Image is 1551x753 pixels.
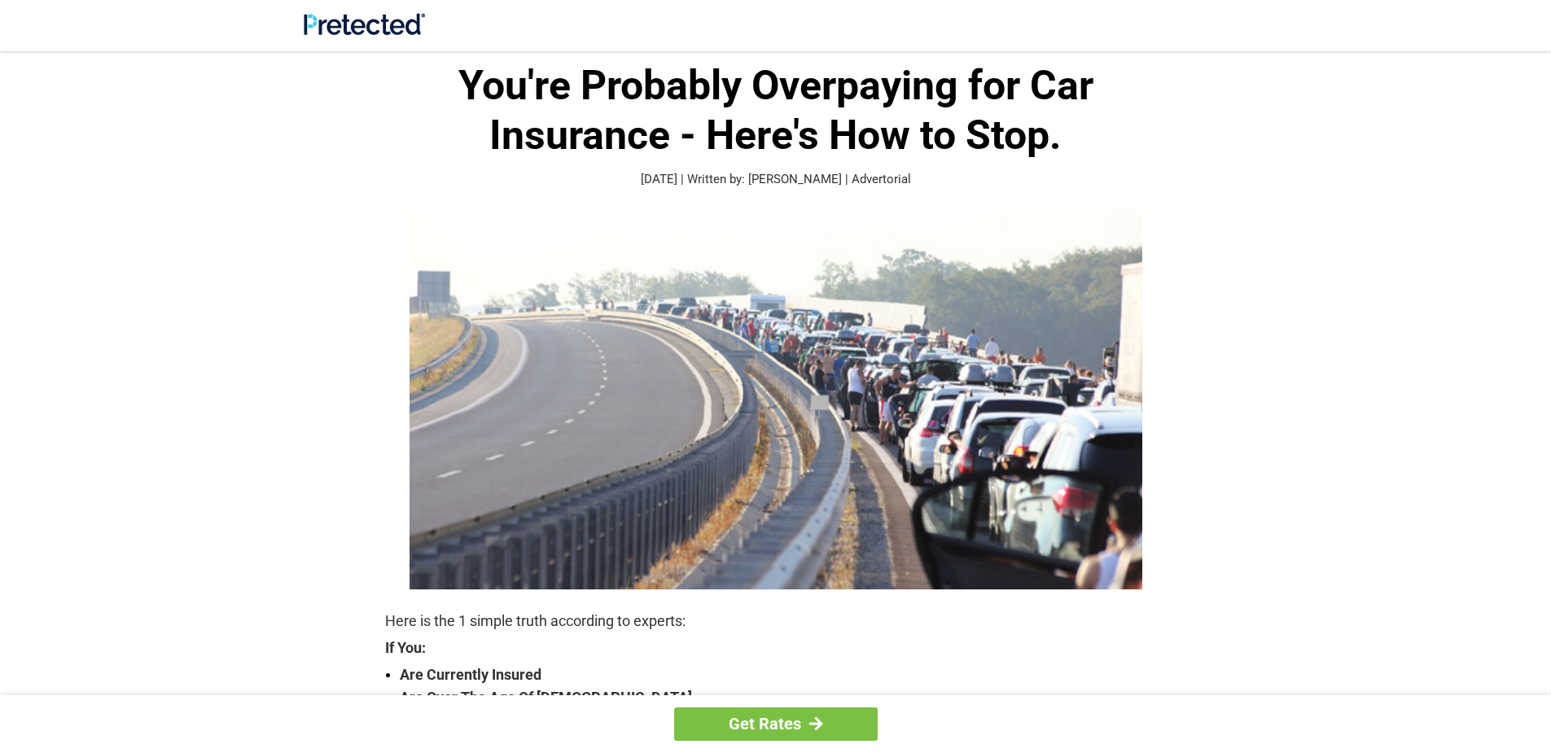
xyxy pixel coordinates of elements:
a: Site Logo [304,23,425,38]
img: Site Logo [304,13,425,35]
p: Here is the 1 simple truth according to experts: [385,610,1167,633]
strong: Are Over The Age Of [DEMOGRAPHIC_DATA] [400,686,1167,709]
strong: If You: [385,641,1167,655]
p: [DATE] | Written by: [PERSON_NAME] | Advertorial [385,170,1167,189]
a: Get Rates [674,707,878,741]
h1: You're Probably Overpaying for Car Insurance - Here's How to Stop. [385,61,1167,160]
strong: Are Currently Insured [400,663,1167,686]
